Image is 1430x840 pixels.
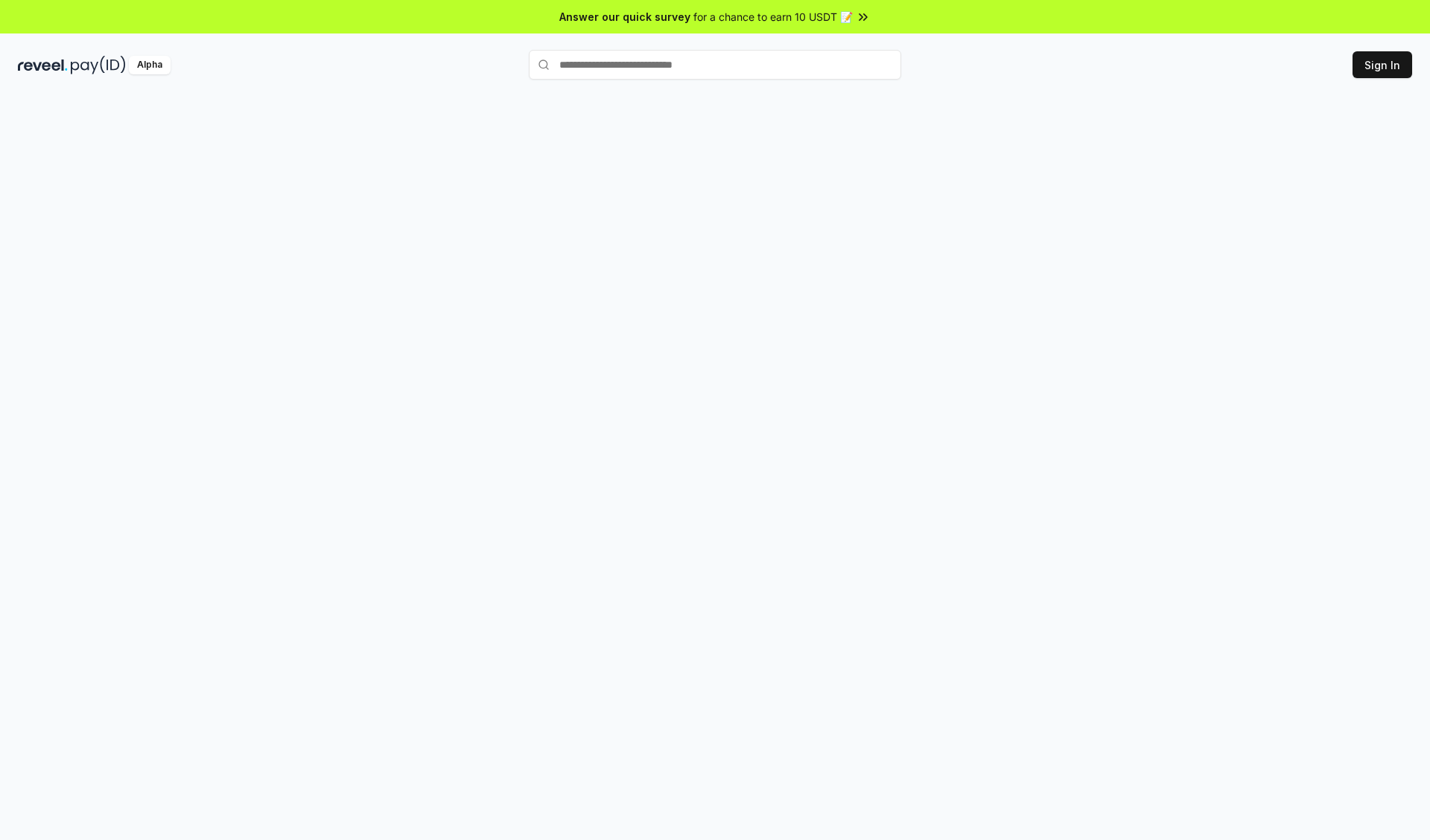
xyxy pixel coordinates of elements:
div: Alpha [129,56,171,74]
img: pay_id [71,56,126,74]
button: Sign In [1353,51,1412,78]
img: reveel_dark [18,56,68,74]
span: Answer our quick survey [559,9,690,25]
span: for a chance to earn 10 USDT 📝 [693,9,853,25]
